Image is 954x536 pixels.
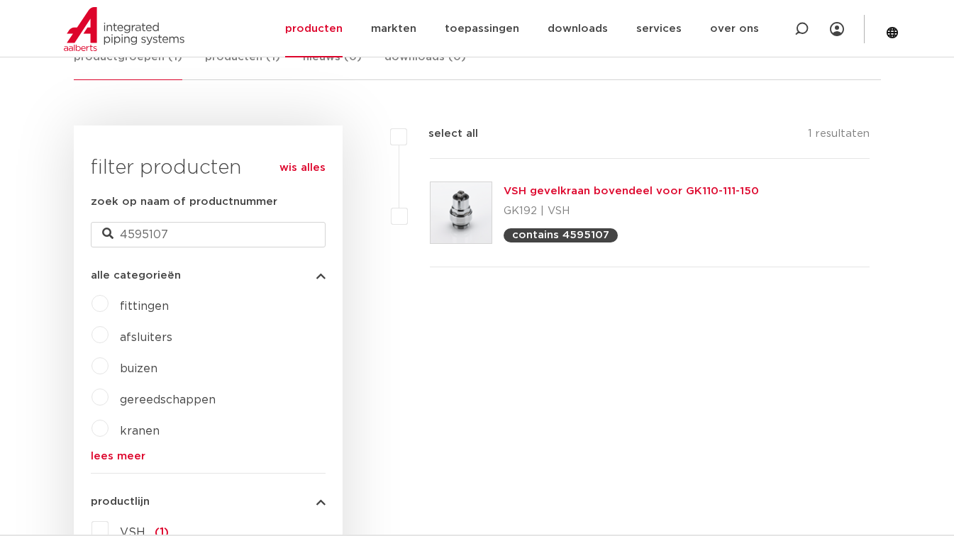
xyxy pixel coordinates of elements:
[205,49,280,79] a: producten (1)
[504,186,759,196] a: VSH gevelkraan bovendeel voor GK110-111-150
[808,125,870,147] p: 1 resultaten
[120,332,172,343] a: afsluiters
[120,394,216,406] a: gereedschappen
[120,425,160,437] a: kranen
[279,160,326,177] a: wis alles
[91,154,326,182] h3: filter producten
[91,270,326,281] button: alle categorieën
[407,125,478,143] label: select all
[74,49,182,80] a: productgroepen (1)
[91,496,150,507] span: productlijn
[91,496,326,507] button: productlijn
[91,451,326,462] a: lees meer
[120,301,169,312] a: fittingen
[384,49,466,79] a: downloads (0)
[91,194,277,211] label: zoek op naam of productnummer
[512,230,609,240] p: contains 4595107
[431,182,492,243] img: Thumbnail for VSH gevelkraan bovendeel voor GK110-111-150
[303,49,362,79] a: nieuws (0)
[91,222,326,247] input: zoeken
[504,200,759,223] p: GK192 | VSH
[91,270,181,281] span: alle categorieën
[120,363,157,374] a: buizen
